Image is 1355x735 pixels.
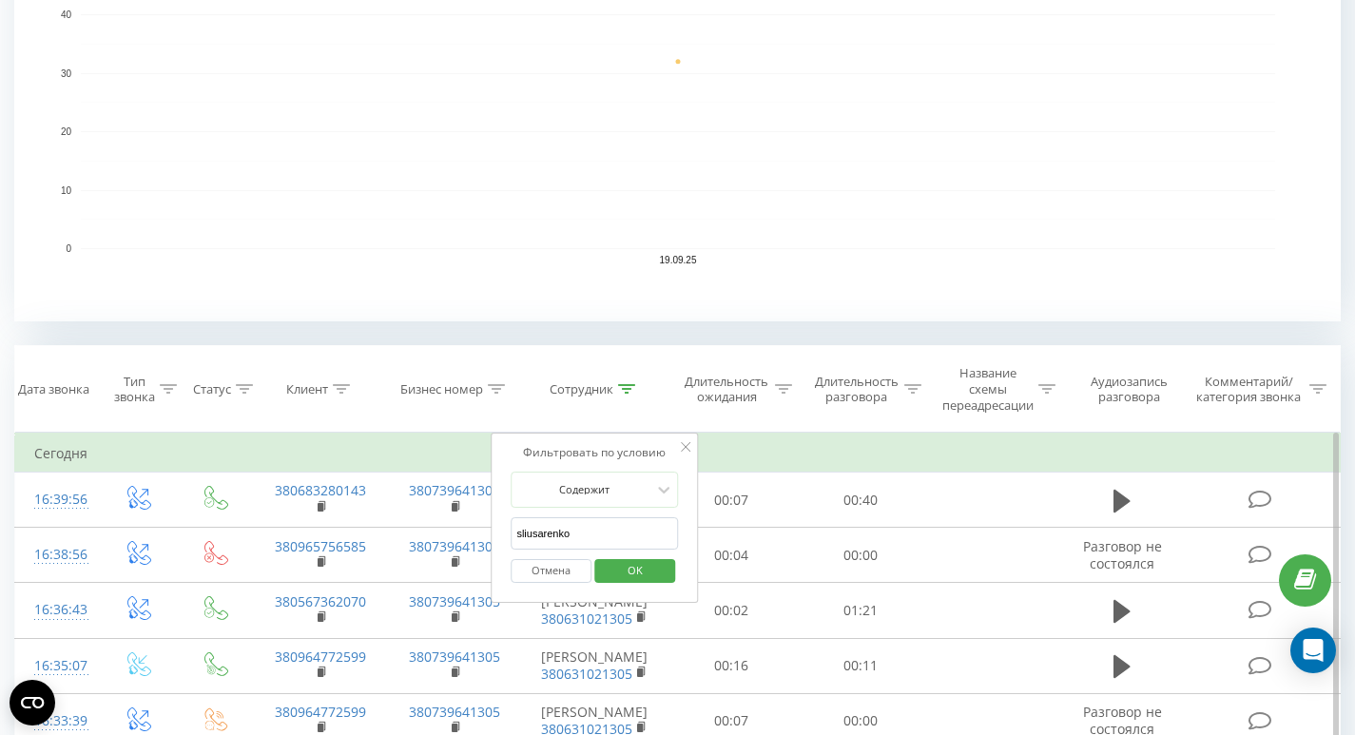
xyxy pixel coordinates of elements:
td: 00:02 [667,583,796,638]
a: 380965756585 [275,537,366,555]
span: OK [609,555,662,585]
div: Длительность разговора [814,374,900,406]
td: 00:11 [796,638,925,693]
text: 10 [61,185,72,196]
div: Тип звонка [114,374,155,406]
button: Отмена [511,559,591,583]
text: 19.09.25 [660,255,697,265]
td: [PERSON_NAME] [522,583,667,638]
div: Фильтровать по условию [511,443,678,462]
button: Open CMP widget [10,680,55,725]
button: OK [594,559,675,583]
a: 380739641305 [409,703,500,721]
div: Клиент [286,381,328,397]
td: 00:07 [667,473,796,528]
text: 20 [61,126,72,137]
td: Сегодня [15,435,1341,473]
div: Бизнес номер [400,381,483,397]
text: 30 [61,68,72,79]
td: 00:16 [667,638,796,693]
td: 00:00 [796,528,925,583]
a: 380683280143 [275,481,366,499]
div: Open Intercom Messenger [1290,628,1336,673]
a: 380631021305 [541,609,632,628]
div: Название схемы переадресации [942,365,1034,414]
text: 40 [61,10,72,20]
a: 380739641305 [409,592,500,610]
div: 16:38:56 [34,536,79,573]
div: 16:36:43 [34,591,79,629]
a: 380964772599 [275,703,366,721]
a: 380739641305 [409,537,500,555]
div: Сотрудник [550,381,613,397]
td: [PERSON_NAME] [522,638,667,693]
td: 00:40 [796,473,925,528]
div: Длительность ожидания [684,374,769,406]
text: 0 [66,243,71,254]
a: 380739641305 [409,481,500,499]
a: 380631021305 [541,665,632,683]
input: Введите значение [511,517,678,551]
td: 00:04 [667,528,796,583]
div: Аудиозапись разговора [1077,374,1180,406]
a: 380739641305 [409,648,500,666]
td: 01:21 [796,583,925,638]
div: 16:35:07 [34,648,79,685]
div: Дата звонка [18,381,89,397]
div: Комментарий/категория звонка [1193,374,1305,406]
a: 380567362070 [275,592,366,610]
a: 380964772599 [275,648,366,666]
span: Разговор не состоялся [1083,537,1162,572]
div: 16:39:56 [34,481,79,518]
div: Статус [193,381,231,397]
